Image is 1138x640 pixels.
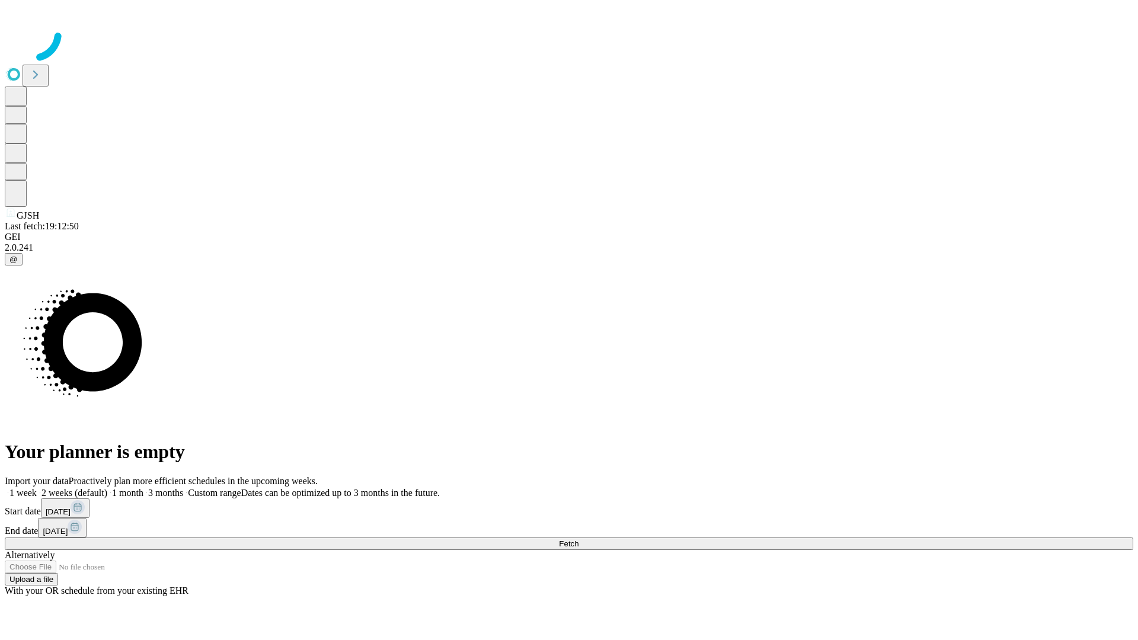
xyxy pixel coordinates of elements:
[9,255,18,264] span: @
[69,476,318,486] span: Proactively plan more efficient schedules in the upcoming weeks.
[41,488,107,498] span: 2 weeks (default)
[5,221,79,231] span: Last fetch: 19:12:50
[43,527,68,536] span: [DATE]
[5,518,1133,537] div: End date
[188,488,241,498] span: Custom range
[5,573,58,585] button: Upload a file
[5,537,1133,550] button: Fetch
[5,585,188,596] span: With your OR schedule from your existing EHR
[46,507,71,516] span: [DATE]
[41,498,89,518] button: [DATE]
[241,488,440,498] span: Dates can be optimized up to 3 months in the future.
[559,539,578,548] span: Fetch
[5,550,55,560] span: Alternatively
[148,488,183,498] span: 3 months
[9,488,37,498] span: 1 week
[5,441,1133,463] h1: Your planner is empty
[38,518,87,537] button: [DATE]
[112,488,143,498] span: 1 month
[5,498,1133,518] div: Start date
[5,253,23,265] button: @
[5,476,69,486] span: Import your data
[17,210,39,220] span: GJSH
[5,232,1133,242] div: GEI
[5,242,1133,253] div: 2.0.241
